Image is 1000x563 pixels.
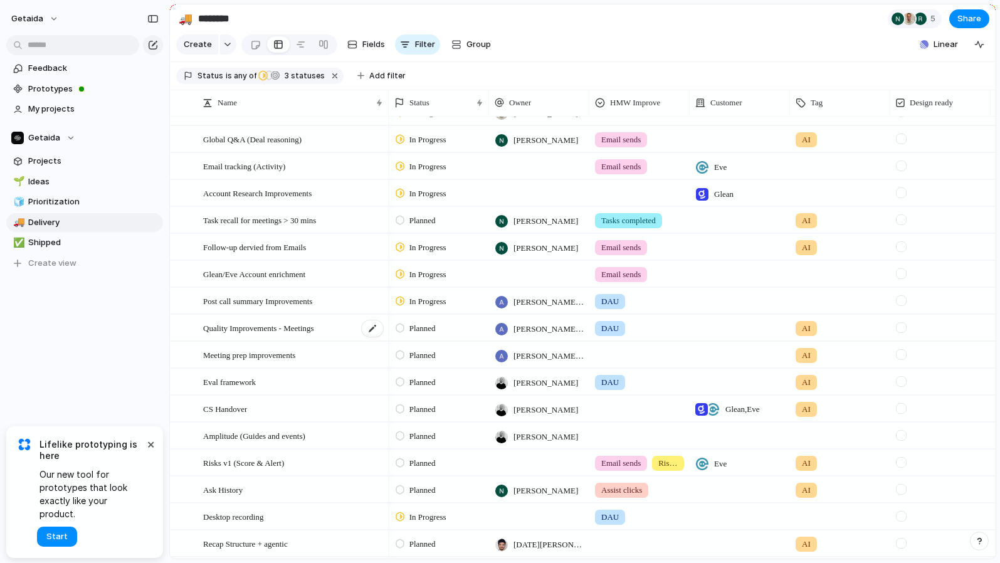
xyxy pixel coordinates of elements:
[28,103,159,115] span: My projects
[409,511,446,524] span: In Progress
[6,233,163,252] a: ✅Shipped
[802,349,811,362] span: AI
[203,428,305,443] span: Amplitude (Guides and events)
[6,59,163,78] a: Feedback
[513,350,584,362] span: [PERSON_NAME] Sarma
[513,377,578,389] span: [PERSON_NAME]
[350,67,413,85] button: Add filter
[6,172,163,191] div: 🌱Ideas
[601,134,641,146] span: Email sends
[445,34,497,55] button: Group
[409,160,446,173] span: In Progress
[28,132,60,144] span: Getaida
[934,38,958,51] span: Linear
[714,188,734,201] span: Glean
[28,196,159,208] span: Prioritization
[601,214,656,227] span: Tasks completed
[203,455,284,470] span: Risks v1 (Score & Alert)
[11,236,24,249] button: ✅
[802,457,811,470] span: AI
[802,214,811,227] span: AI
[513,134,578,147] span: [PERSON_NAME]
[513,539,584,551] span: [DATE][PERSON_NAME]
[710,97,742,109] span: Customer
[11,13,43,25] span: getaida
[802,403,811,416] span: AI
[513,323,584,335] span: [PERSON_NAME] Sarma
[509,97,531,109] span: Owner
[513,485,578,497] span: [PERSON_NAME]
[203,509,263,524] span: Desktop recording
[6,192,163,211] div: 🧊Prioritization
[6,9,65,29] button: getaida
[226,70,232,82] span: is
[179,10,192,27] div: 🚚
[369,70,406,82] span: Add filter
[409,134,446,146] span: In Progress
[409,484,436,497] span: Planned
[513,215,578,228] span: [PERSON_NAME]
[203,132,302,146] span: Global Q&A (Deal reasoning)
[409,295,446,308] span: In Progress
[28,216,159,229] span: Delivery
[176,9,196,29] button: 🚚
[802,484,811,497] span: AI
[409,538,436,550] span: Planned
[513,431,578,443] span: [PERSON_NAME]
[409,376,436,389] span: Planned
[6,254,163,273] button: Create view
[258,69,327,83] button: 3 statuses
[6,100,163,118] a: My projects
[658,457,678,470] span: Risks addressed
[409,322,436,335] span: Planned
[203,482,243,497] span: Ask History
[39,468,144,520] span: Our new tool for prototypes that look exactly like your product.
[28,155,159,167] span: Projects
[395,34,440,55] button: Filter
[13,236,22,250] div: ✅
[949,9,989,28] button: Share
[6,213,163,232] div: 🚚Delivery
[362,38,385,51] span: Fields
[915,35,963,54] button: Linear
[6,152,163,171] a: Projects
[28,257,76,270] span: Create view
[203,347,295,362] span: Meeting prep improvements
[409,430,436,443] span: Planned
[610,97,660,109] span: HMW Improve
[203,239,306,254] span: Follow-up dervied from Emails
[466,38,491,51] span: Group
[409,97,429,109] span: Status
[184,38,212,51] span: Create
[409,403,436,416] span: Planned
[218,97,237,109] span: Name
[11,176,24,188] button: 🌱
[714,458,727,470] span: Eve
[601,376,619,389] span: DAU
[203,186,312,200] span: Account Research Improvements
[203,213,316,227] span: Task recall for meetings > 30 mins
[46,530,68,543] span: Start
[409,214,436,227] span: Planned
[13,215,22,229] div: 🚚
[513,404,578,416] span: [PERSON_NAME]
[601,322,619,335] span: DAU
[37,527,77,547] button: Start
[176,34,218,55] button: Create
[6,80,163,98] a: Prototypes
[342,34,390,55] button: Fields
[223,69,259,83] button: isany of
[143,436,158,451] button: Dismiss
[281,71,291,80] span: 3
[601,241,641,254] span: Email sends
[601,511,619,524] span: DAU
[513,296,584,308] span: [PERSON_NAME] Sarma
[601,484,642,497] span: Assist clicks
[513,242,578,255] span: [PERSON_NAME]
[28,176,159,188] span: Ideas
[601,268,641,281] span: Email sends
[11,196,24,208] button: 🧊
[203,374,256,389] span: Eval framework
[802,538,811,550] span: AI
